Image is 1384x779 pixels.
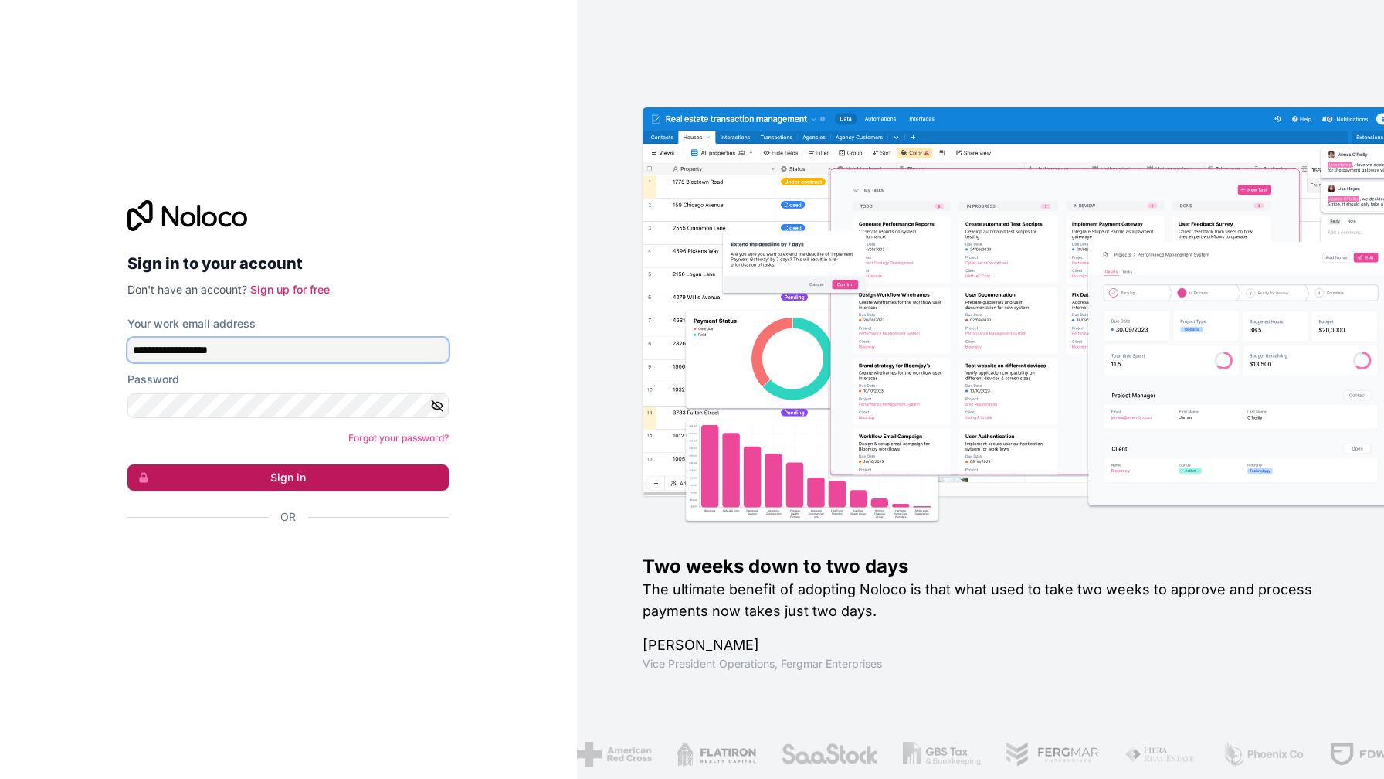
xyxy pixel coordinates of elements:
img: /assets/saastock-C6Zbiodz.png [781,742,878,767]
button: Sign in [127,464,449,491]
input: Email address [127,338,449,362]
h2: The ultimate benefit of adopting Noloco is that what used to take two weeks to approve and proces... [643,579,1335,622]
a: Sign up for free [250,283,330,296]
h1: Vice President Operations , Fergmar Enterprises [643,656,1335,672]
iframe: Bouton "Se connecter avec Google" [120,542,444,576]
h1: [PERSON_NAME] [643,634,1335,656]
img: /assets/flatiron-C8eUkumj.png [676,742,756,767]
img: /assets/fiera-fwj2N5v4.png [1124,742,1196,767]
input: Password [127,393,449,418]
h2: Sign in to your account [127,250,449,277]
img: /assets/fergmar-CudnrXN5.png [1006,742,1100,767]
img: /assets/american-red-cross-BAupjrZR.png [576,742,651,767]
label: Your work email address [127,316,256,332]
img: /assets/gbstax-C-GtDUiK.png [902,742,981,767]
span: Or [280,509,296,525]
img: /assets/phoenix-BREaitsQ.png [1221,742,1304,767]
label: Password [127,372,179,387]
span: Don't have an account? [127,283,247,296]
h1: Two weeks down to two days [643,554,1335,579]
a: Forgot your password? [348,432,449,444]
